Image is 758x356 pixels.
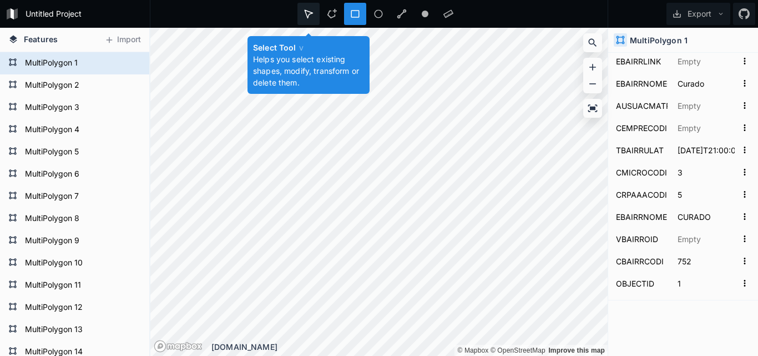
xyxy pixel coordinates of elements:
[457,347,488,354] a: Mapbox
[491,347,545,354] a: OpenStreetMap
[614,142,670,158] input: Name
[666,3,730,25] button: Export
[24,33,58,45] span: Features
[614,97,670,114] input: Name
[675,97,737,114] input: Empty
[614,119,670,136] input: Name
[675,142,737,158] input: Empty
[675,53,737,69] input: Empty
[614,186,670,203] input: Name
[548,347,605,354] a: Map feedback
[614,53,670,69] input: Name
[253,42,364,53] h4: Select Tool
[614,253,670,269] input: Name
[675,186,737,203] input: Empty
[614,164,670,180] input: Name
[675,119,737,136] input: Empty
[253,53,364,88] p: Helps you select existing shapes, modify, transform or delete them.
[99,31,146,49] button: Import
[614,208,670,225] input: Name
[675,208,737,225] input: Empty
[675,253,737,269] input: Empty
[614,75,670,92] input: Name
[614,275,670,292] input: Name
[630,34,688,46] h4: MultiPolygon 1
[675,164,737,180] input: Empty
[675,75,737,92] input: Empty
[211,341,608,353] div: [DOMAIN_NAME]
[154,340,203,353] a: Mapbox logo
[614,230,670,247] input: Name
[299,43,304,52] span: v
[675,275,737,292] input: Empty
[675,230,737,247] input: Empty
